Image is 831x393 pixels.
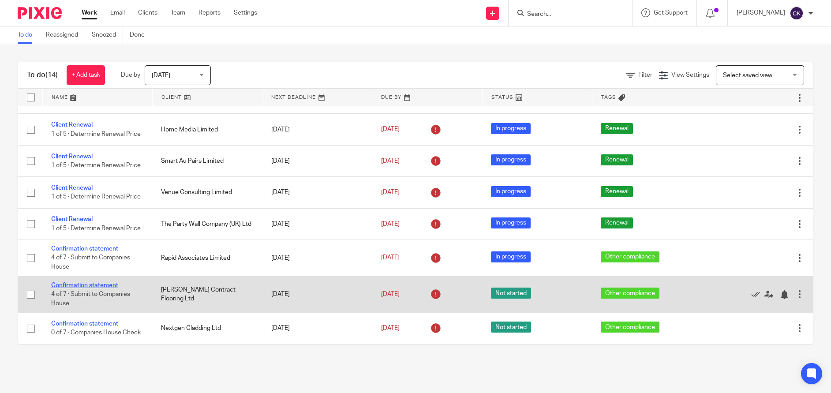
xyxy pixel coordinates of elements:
[51,329,141,336] span: 0 of 7 · Companies House Check
[67,65,105,85] a: + Add task
[171,8,185,17] a: Team
[18,26,39,44] a: To do
[601,217,633,228] span: Renewal
[381,255,400,261] span: [DATE]
[152,208,262,240] td: The Party Wall Company (UK) Ltd
[51,291,130,307] span: 4 of 7 · Submit to Companies House
[491,123,531,134] span: In progress
[121,71,140,79] p: Due by
[601,251,659,262] span: Other compliance
[262,177,372,208] td: [DATE]
[27,71,58,80] h1: To do
[234,8,257,17] a: Settings
[381,221,400,227] span: [DATE]
[601,186,633,197] span: Renewal
[198,8,221,17] a: Reports
[654,10,688,16] span: Get Support
[51,282,118,288] a: Confirmation statement
[491,251,531,262] span: In progress
[152,72,170,79] span: [DATE]
[82,8,97,17] a: Work
[51,162,141,168] span: 1 of 5 · Determine Renewal Price
[601,322,659,333] span: Other compliance
[381,189,400,195] span: [DATE]
[638,72,652,78] span: Filter
[790,6,804,20] img: svg%3E
[152,114,262,145] td: Home Media Limited
[51,122,93,128] a: Client Renewal
[262,208,372,240] td: [DATE]
[491,186,531,197] span: In progress
[152,177,262,208] td: Venue Consulting Limited
[491,288,531,299] span: Not started
[491,322,531,333] span: Not started
[51,255,130,270] span: 4 of 7 · Submit to Companies House
[526,11,606,19] input: Search
[262,313,372,344] td: [DATE]
[491,154,531,165] span: In progress
[130,26,151,44] a: Done
[51,131,141,137] span: 1 of 5 · Determine Renewal Price
[262,145,372,176] td: [DATE]
[671,72,709,78] span: View Settings
[152,145,262,176] td: Smart Au Pairs Limited
[92,26,123,44] a: Snoozed
[51,246,118,252] a: Confirmation statement
[18,7,62,19] img: Pixie
[381,126,400,132] span: [DATE]
[262,276,372,312] td: [DATE]
[751,290,764,299] a: Mark as done
[45,71,58,79] span: (14)
[51,185,93,191] a: Client Renewal
[110,8,125,17] a: Email
[381,158,400,164] span: [DATE]
[51,216,93,222] a: Client Renewal
[601,95,616,100] span: Tags
[51,225,141,232] span: 1 of 5 · Determine Renewal Price
[262,240,372,276] td: [DATE]
[262,114,372,145] td: [DATE]
[152,240,262,276] td: Rapid Associates Limited
[381,291,400,297] span: [DATE]
[46,26,85,44] a: Reassigned
[51,153,93,160] a: Client Renewal
[601,288,659,299] span: Other compliance
[723,72,772,79] span: Select saved view
[51,194,141,200] span: 1 of 5 · Determine Renewal Price
[152,313,262,344] td: Nextgen Cladding Ltd
[138,8,157,17] a: Clients
[51,321,118,327] a: Confirmation statement
[601,123,633,134] span: Renewal
[381,325,400,331] span: [DATE]
[152,276,262,312] td: [PERSON_NAME] Contract Flooring Ltd
[737,8,785,17] p: [PERSON_NAME]
[491,217,531,228] span: In progress
[601,154,633,165] span: Renewal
